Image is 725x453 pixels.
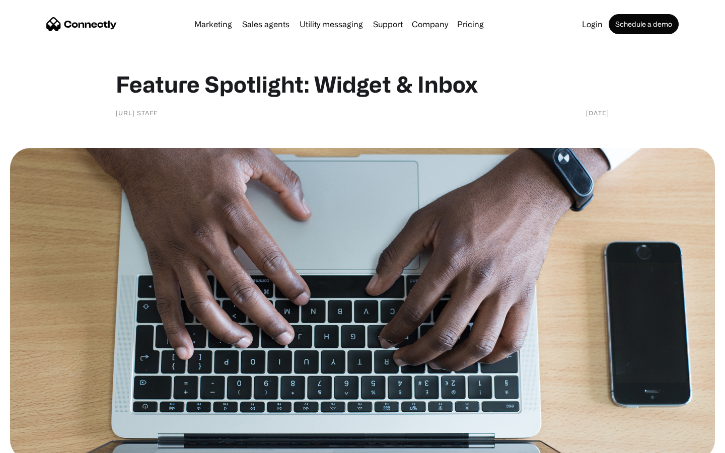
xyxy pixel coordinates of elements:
a: Schedule a demo [609,14,679,34]
h1: Feature Spotlight: Widget & Inbox [116,70,609,98]
a: Pricing [453,20,488,28]
div: Company [412,17,448,31]
a: Login [578,20,607,28]
a: Sales agents [238,20,294,28]
ul: Language list [20,435,60,449]
div: [DATE] [586,108,609,118]
aside: Language selected: English [10,435,60,449]
a: Marketing [190,20,236,28]
a: Utility messaging [296,20,367,28]
div: [URL] staff [116,108,158,118]
a: Support [369,20,407,28]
